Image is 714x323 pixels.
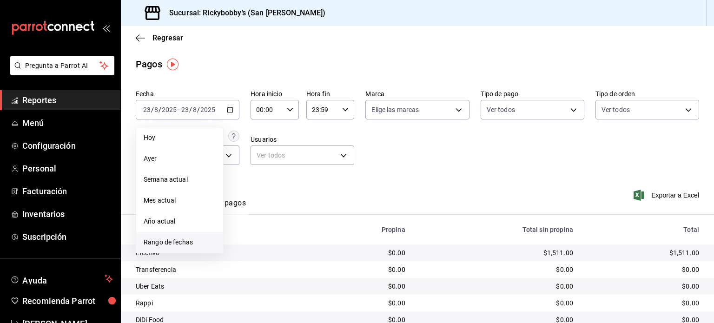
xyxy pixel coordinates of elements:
[487,105,515,114] span: Ver todos
[189,106,192,113] span: /
[22,273,101,284] span: Ayuda
[365,91,469,97] label: Marca
[420,265,573,274] div: $0.00
[167,59,178,70] img: Tooltip marker
[144,175,216,185] span: Semana actual
[22,231,113,243] span: Suscripción
[136,298,307,308] div: Rappi
[102,24,110,32] button: open_drawer_menu
[322,298,405,308] div: $0.00
[161,106,177,113] input: ----
[7,67,114,77] a: Pregunta a Parrot AI
[136,265,307,274] div: Transferencia
[144,217,216,226] span: Año actual
[420,298,573,308] div: $0.00
[25,61,100,71] span: Pregunta a Parrot AI
[22,185,113,198] span: Facturación
[588,282,699,291] div: $0.00
[144,133,216,143] span: Hoy
[200,106,216,113] input: ----
[251,145,354,165] div: Ver todos
[588,226,699,233] div: Total
[22,208,113,220] span: Inventarios
[22,295,113,307] span: Recomienda Parrot
[371,105,419,114] span: Elige las marcas
[10,56,114,75] button: Pregunta a Parrot AI
[635,190,699,201] button: Exportar a Excel
[322,282,405,291] div: $0.00
[144,196,216,205] span: Mes actual
[192,106,197,113] input: --
[159,106,161,113] span: /
[588,265,699,274] div: $0.00
[322,226,405,233] div: Propina
[144,154,216,164] span: Ayer
[22,117,113,129] span: Menú
[22,139,113,152] span: Configuración
[136,91,239,97] label: Fecha
[420,248,573,257] div: $1,511.00
[481,91,584,97] label: Tipo de pago
[420,226,573,233] div: Total sin propina
[588,298,699,308] div: $0.00
[136,282,307,291] div: Uber Eats
[306,91,355,97] label: Hora fin
[152,33,183,42] span: Regresar
[22,94,113,106] span: Reportes
[588,248,699,257] div: $1,511.00
[151,106,154,113] span: /
[144,237,216,247] span: Rango de fechas
[136,57,162,71] div: Pagos
[162,7,326,19] h3: Sucursal: Rickybobby’s (San [PERSON_NAME])
[322,248,405,257] div: $0.00
[154,106,159,113] input: --
[197,106,200,113] span: /
[251,91,299,97] label: Hora inicio
[136,33,183,42] button: Regresar
[211,198,246,214] button: Ver pagos
[602,105,630,114] span: Ver todos
[595,91,699,97] label: Tipo de orden
[143,106,151,113] input: --
[178,106,180,113] span: -
[251,136,354,143] label: Usuarios
[181,106,189,113] input: --
[322,265,405,274] div: $0.00
[420,282,573,291] div: $0.00
[22,162,113,175] span: Personal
